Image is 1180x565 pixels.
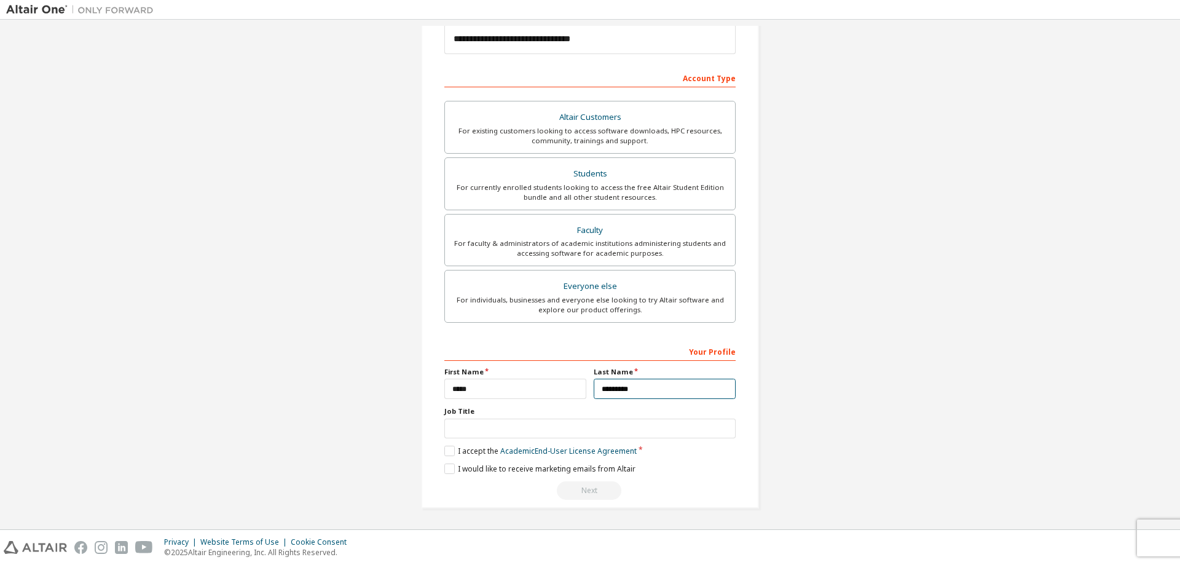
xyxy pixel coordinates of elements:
[452,239,728,258] div: For faculty & administrators of academic institutions administering students and accessing softwa...
[291,537,354,547] div: Cookie Consent
[452,109,728,126] div: Altair Customers
[452,126,728,146] div: For existing customers looking to access software downloads, HPC resources, community, trainings ...
[95,541,108,554] img: instagram.svg
[444,406,736,416] label: Job Title
[200,537,291,547] div: Website Terms of Use
[4,541,67,554] img: altair_logo.svg
[444,481,736,500] div: Read and acccept EULA to continue
[444,341,736,361] div: Your Profile
[444,367,586,377] label: First Name
[6,4,160,16] img: Altair One
[444,68,736,87] div: Account Type
[452,295,728,315] div: For individuals, businesses and everyone else looking to try Altair software and explore our prod...
[452,183,728,202] div: For currently enrolled students looking to access the free Altair Student Edition bundle and all ...
[135,541,153,554] img: youtube.svg
[74,541,87,554] img: facebook.svg
[500,446,637,456] a: Academic End-User License Agreement
[452,278,728,295] div: Everyone else
[444,464,635,474] label: I would like to receive marketing emails from Altair
[452,222,728,239] div: Faculty
[164,537,200,547] div: Privacy
[452,165,728,183] div: Students
[444,446,637,456] label: I accept the
[115,541,128,554] img: linkedin.svg
[164,547,354,558] p: © 2025 Altair Engineering, Inc. All Rights Reserved.
[594,367,736,377] label: Last Name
